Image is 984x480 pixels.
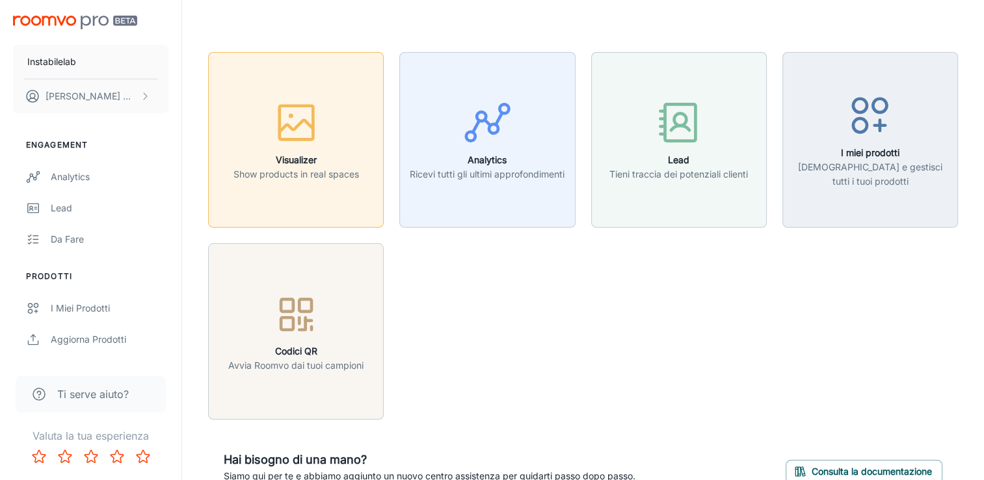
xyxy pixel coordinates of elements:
button: Rate 4 star [104,444,130,470]
p: Valuta la tua esperienza [10,428,171,444]
p: Tieni traccia dei potenziali clienti [609,167,748,181]
button: Rate 3 star [78,444,104,470]
p: [PERSON_NAME] Menin [46,89,137,103]
button: LeadTieni traccia dei potenziali clienti [591,52,767,228]
a: Codici QRAvvia Roomvo dai tuoi campioni [208,324,384,337]
img: Roomvo PRO Beta [13,16,137,29]
div: Lead [51,201,168,215]
p: Avvia Roomvo dai tuoi campioni [228,358,364,373]
h6: I miei prodotti [791,146,950,160]
button: Instabilelab [13,45,168,79]
button: Rate 5 star [130,444,156,470]
h6: Codici QR [228,344,364,358]
button: Codici QRAvvia Roomvo dai tuoi campioni [208,243,384,419]
div: Da fare [51,232,168,247]
div: Analytics [51,170,168,184]
button: Rate 1 star [26,444,52,470]
div: I miei prodotti [51,301,168,315]
a: I miei prodotti[DEMOGRAPHIC_DATA] e gestisci tutti i tuoi prodotti [782,133,958,146]
h6: Hai bisogno di una mano? [224,451,635,469]
h6: Visualizer [233,153,359,167]
p: Ricevi tutti gli ultimi approfondimenti [410,167,565,181]
p: Instabilelab [27,55,76,69]
a: LeadTieni traccia dei potenziali clienti [591,133,767,146]
button: VisualizerShow products in real spaces [208,52,384,228]
button: I miei prodotti[DEMOGRAPHIC_DATA] e gestisci tutti i tuoi prodotti [782,52,958,228]
p: Show products in real spaces [233,167,359,181]
h6: Analytics [410,153,565,167]
a: Consulta la documentazione [786,464,942,477]
h6: Lead [609,153,748,167]
button: Rate 2 star [52,444,78,470]
span: Ti serve aiuto? [57,386,129,402]
a: AnalyticsRicevi tutti gli ultimi approfondimenti [399,133,575,146]
button: [PERSON_NAME] Menin [13,79,168,113]
p: [DEMOGRAPHIC_DATA] e gestisci tutti i tuoi prodotti [791,160,950,189]
div: Aggiorna prodotti [51,332,168,347]
button: AnalyticsRicevi tutti gli ultimi approfondimenti [399,52,575,228]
